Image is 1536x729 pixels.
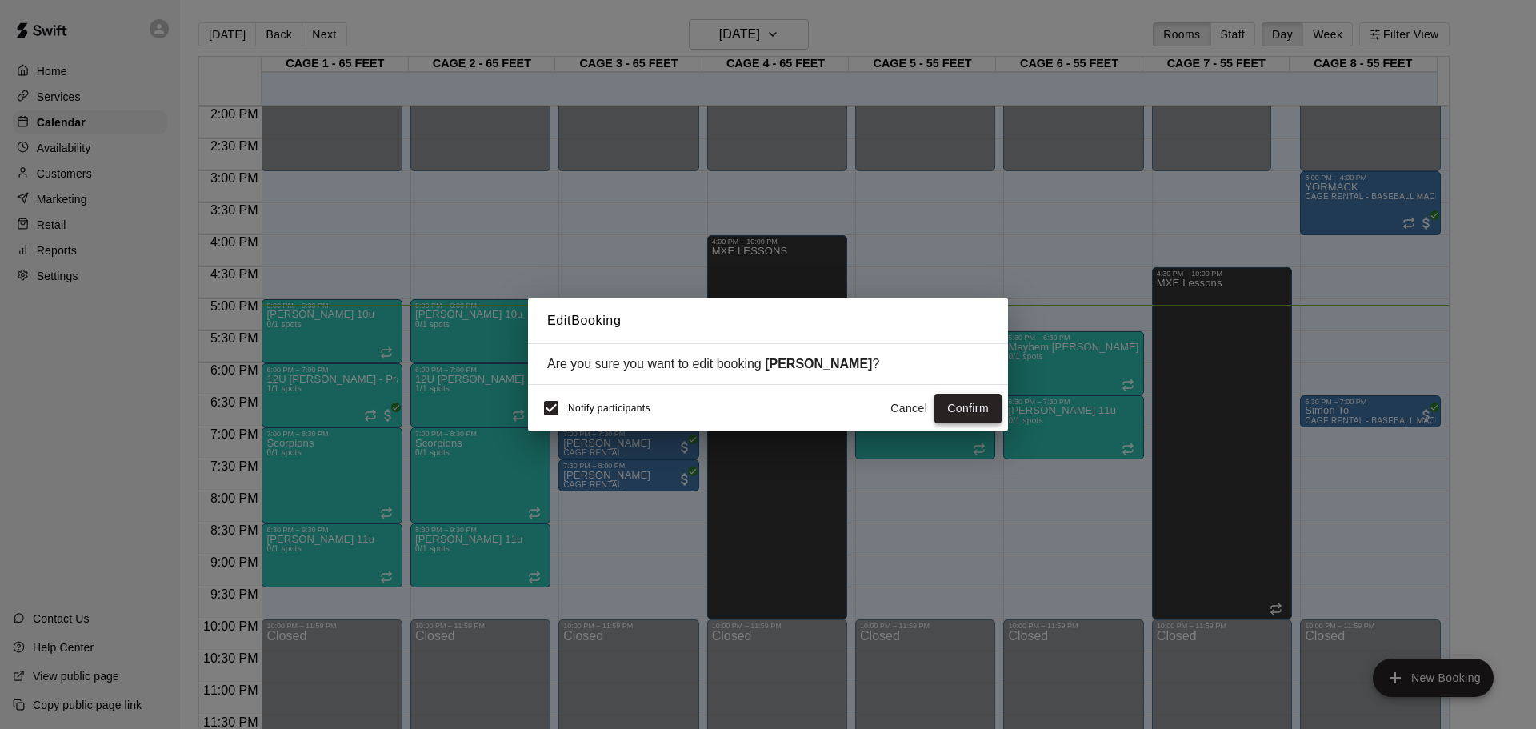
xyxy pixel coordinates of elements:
[765,357,872,371] strong: [PERSON_NAME]
[547,357,989,371] div: Are you sure you want to edit booking ?
[568,403,650,415] span: Notify participants
[528,298,1008,344] h2: Edit Booking
[934,394,1002,423] button: Confirm
[883,394,934,423] button: Cancel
